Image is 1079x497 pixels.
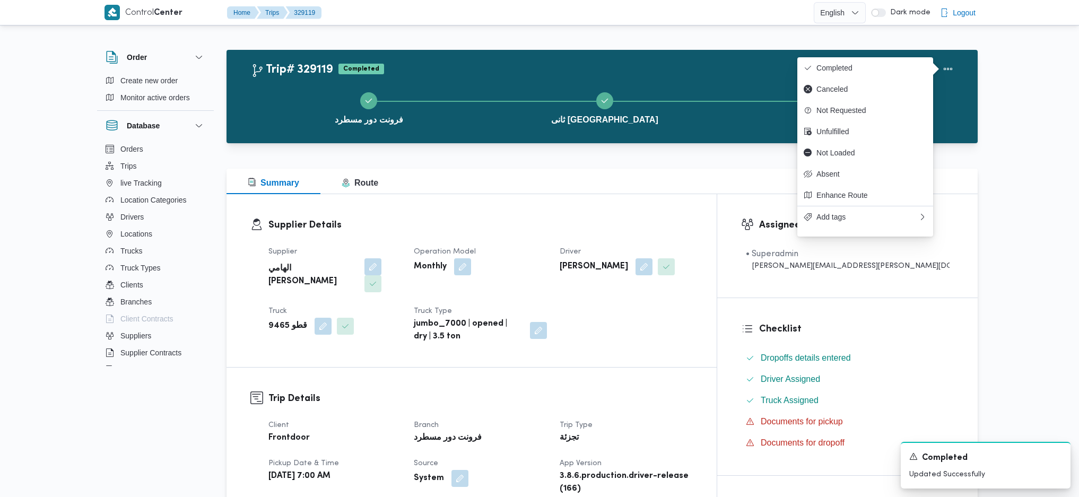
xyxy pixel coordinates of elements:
[120,363,147,376] span: Devices
[761,396,819,405] span: Truck Assigned
[268,263,357,288] b: الهامي [PERSON_NAME]
[101,344,210,361] button: Supplier Contracts
[120,346,181,359] span: Supplier Contracts
[414,260,447,273] b: Monthly
[101,89,210,106] button: Monitor active orders
[742,371,954,388] button: Driver Assigned
[101,72,210,89] button: Create new order
[120,160,137,172] span: Trips
[120,228,152,240] span: Locations
[742,413,954,430] button: Documents for pickup
[106,119,205,132] button: Database
[414,472,444,485] b: System
[106,51,205,64] button: Order
[816,127,927,136] span: Unfulfilled
[105,5,120,20] img: X8yXhbKr1z7QwAAAABJRU5ErkJggg==
[268,432,310,444] b: Frontdoor
[761,373,820,386] span: Driver Assigned
[268,248,297,255] span: Supplier
[154,9,182,17] b: Center
[101,208,210,225] button: Drivers
[120,177,162,189] span: live Tracking
[759,218,954,232] h3: Assignees
[797,206,933,228] button: Add tags
[742,434,954,451] button: Documents for dropoff
[761,415,843,428] span: Documents for pickup
[551,114,658,126] span: ثانى [GEOGRAPHIC_DATA]
[120,143,143,155] span: Orders
[120,194,187,206] span: Location Categories
[922,452,968,465] span: Completed
[101,141,210,158] button: Orders
[761,437,845,449] span: Documents for dropoff
[746,248,950,272] span: • Superadmin mohamed.nabil@illa.com.eg
[120,74,178,87] span: Create new order
[886,8,930,17] span: Dark mode
[601,97,609,105] svg: Step 2 is complete
[936,2,980,23] button: Logout
[816,191,927,199] span: Enhance Route
[251,63,333,77] h2: Trip# 329119
[285,6,321,19] button: 329119
[953,6,976,19] span: Logout
[909,469,1062,480] p: Updated Successfully
[560,470,690,495] b: 3.8.6.production.driver-release (166)
[101,276,210,293] button: Clients
[761,353,851,362] span: Dropoffs details entered
[723,80,959,135] button: فرونت دور مسطرد
[761,417,843,426] span: Documents for pickup
[746,260,950,272] div: [PERSON_NAME][EMAIL_ADDRESS][PERSON_NAME][DOMAIN_NAME]
[335,114,403,126] span: فرونت دور مسطرد
[120,211,144,223] span: Drivers
[257,6,288,19] button: Trips
[268,422,289,429] span: Client
[364,97,373,105] svg: Step 1 is complete
[414,248,476,255] span: Operation Model
[414,308,452,315] span: Truck Type
[414,460,438,467] span: Source
[120,329,151,342] span: Suppliers
[761,438,845,447] span: Documents for dropoff
[120,312,173,325] span: Client Contracts
[101,191,210,208] button: Location Categories
[797,79,933,100] button: Canceled
[101,310,210,327] button: Client Contracts
[251,80,487,135] button: فرونت دور مسطرد
[268,308,287,315] span: Truck
[101,259,210,276] button: Truck Types
[797,163,933,185] button: Absent
[97,72,214,110] div: Order
[338,64,384,74] span: Completed
[101,158,210,175] button: Trips
[343,66,379,72] b: Completed
[816,170,927,178] span: Absent
[816,213,918,221] span: Add tags
[342,178,378,187] span: Route
[101,175,210,191] button: live Tracking
[797,185,933,206] button: Enhance Route
[227,6,259,19] button: Home
[560,248,581,255] span: Driver
[761,352,851,364] span: Dropoffs details entered
[127,51,147,64] h3: Order
[101,242,210,259] button: Trucks
[797,121,933,142] button: Unfulfilled
[248,178,299,187] span: Summary
[414,422,439,429] span: Branch
[101,361,210,378] button: Devices
[560,432,579,444] b: تجزئة
[127,119,160,132] h3: Database
[742,392,954,409] button: Truck Assigned
[120,261,160,274] span: Truck Types
[816,106,927,115] span: Not Requested
[414,432,482,444] b: فرونت دور مسطرد
[909,451,1062,465] div: Notification
[414,318,522,343] b: jumbo_7000 | opened | dry | 3.5 ton
[742,350,954,367] button: Dropoffs details entered
[268,391,693,406] h3: Trip Details
[120,278,143,291] span: Clients
[746,248,950,260] div: • Superadmin
[101,225,210,242] button: Locations
[120,245,142,257] span: Trucks
[797,100,933,121] button: Not Requested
